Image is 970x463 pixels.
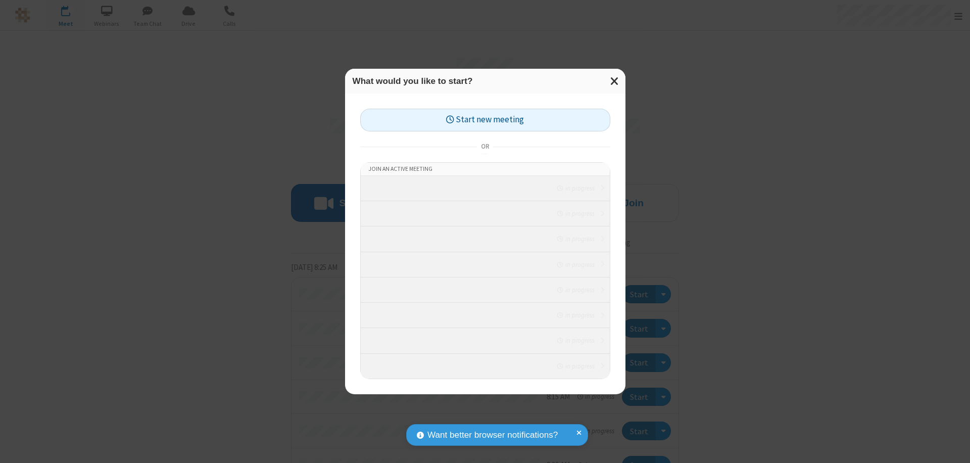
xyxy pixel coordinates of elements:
[557,234,594,244] em: in progress
[353,76,618,86] h3: What would you like to start?
[557,361,594,371] em: in progress
[477,140,493,154] span: or
[557,209,594,218] em: in progress
[557,260,594,269] em: in progress
[557,285,594,295] em: in progress
[557,336,594,345] em: in progress
[557,310,594,320] em: in progress
[604,69,625,94] button: Close modal
[557,183,594,193] em: in progress
[427,429,558,442] span: Want better browser notifications?
[360,109,610,131] button: Start new meeting
[361,163,610,176] li: Join an active meeting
